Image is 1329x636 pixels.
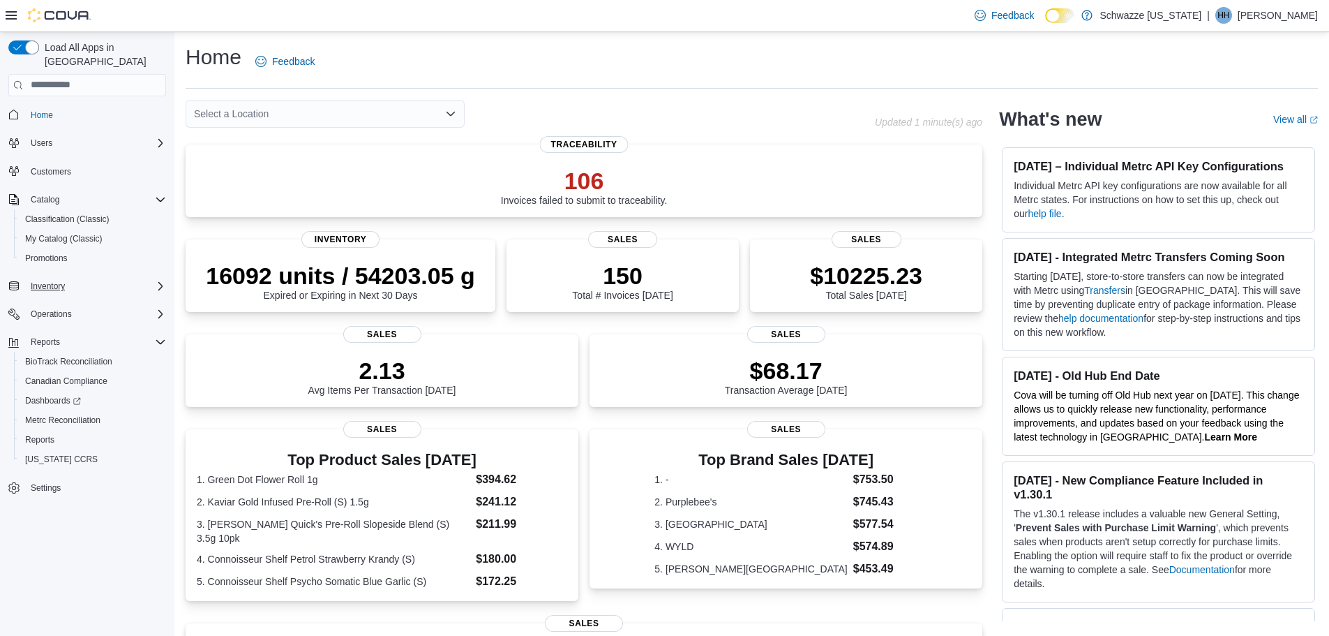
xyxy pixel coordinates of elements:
button: Operations [25,306,77,323]
span: Users [25,135,166,151]
span: HH [1217,7,1229,24]
button: Metrc Reconciliation [14,411,172,430]
h1: Home [186,43,241,71]
span: Operations [25,306,166,323]
a: Learn More [1205,431,1257,443]
button: Customers [3,161,172,182]
button: Open list of options [445,108,456,119]
span: Metrc Reconciliation [25,415,100,426]
p: Updated 1 minute(s) ago [875,117,982,128]
dd: $577.54 [853,516,917,533]
dd: $574.89 [853,538,917,555]
span: Promotions [25,253,68,264]
span: Dashboards [20,392,166,409]
button: Reports [14,430,172,450]
a: BioTrack Reconciliation [20,353,118,370]
span: Users [31,138,52,149]
nav: Complex example [8,99,166,535]
button: Users [25,135,58,151]
span: Cova will be turning off Old Hub next year on [DATE]. This change allows us to quickly release ne... [1014,390,1299,443]
a: Dashboards [20,392,87,409]
span: Load All Apps in [GEOGRAPHIC_DATA] [39,40,166,68]
span: BioTrack Reconciliation [20,353,166,370]
a: Customers [25,163,77,180]
span: Home [31,110,53,121]
button: Catalog [25,191,65,208]
dt: 5. [PERSON_NAME][GEOGRAPHIC_DATA] [654,562,847,576]
a: My Catalog (Classic) [20,230,108,247]
a: [US_STATE] CCRS [20,451,103,468]
a: help documentation [1058,313,1143,324]
span: Sales [747,326,825,343]
a: help file [1028,208,1061,219]
p: | [1207,7,1210,24]
button: Users [3,133,172,153]
span: Catalog [25,191,166,208]
p: Schwazze [US_STATE] [1099,7,1201,24]
p: 106 [501,167,668,195]
p: $68.17 [725,357,848,385]
span: Feedback [991,8,1034,22]
button: Home [3,105,172,125]
button: Inventory [25,278,70,295]
a: Documentation [1169,564,1235,575]
span: Sales [588,231,658,248]
dt: 2. Purplebee's [654,495,847,509]
h3: [DATE] – Individual Metrc API Key Configurations [1014,159,1303,173]
span: Feedback [272,54,315,68]
span: Classification (Classic) [20,211,166,228]
dt: 3. [PERSON_NAME] Quick's Pre-Roll Slopeside Blend (S) 3.5g 10pk [197,517,470,545]
a: Feedback [969,1,1039,29]
span: Washington CCRS [20,451,166,468]
span: Reports [20,431,166,448]
p: Individual Metrc API key configurations are now available for all Metrc states. For instructions ... [1014,179,1303,221]
div: Hannah Hall [1215,7,1232,24]
a: Reports [20,431,60,448]
div: Transaction Average [DATE] [725,357,848,396]
div: Invoices failed to submit to traceability. [501,167,668,206]
span: Classification (Classic) [25,214,110,225]
span: Settings [25,479,166,496]
p: 2.13 [308,357,456,385]
input: Dark Mode [1045,8,1074,23]
button: Classification (Classic) [14,209,172,229]
a: Metrc Reconciliation [20,412,106,429]
dt: 3. [GEOGRAPHIC_DATA] [654,517,847,531]
dd: $394.62 [476,471,567,488]
span: Catalog [31,194,59,205]
h3: [DATE] - Integrated Metrc Transfers Coming Soon [1014,250,1303,264]
p: 16092 units / 54203.05 g [206,262,475,290]
a: Promotions [20,250,73,267]
h3: Top Brand Sales [DATE] [654,452,917,468]
span: Settings [31,482,61,494]
p: The v1.30.1 release includes a valuable new General Setting, ' ', which prevents sales when produ... [1014,507,1303,591]
span: Home [25,106,166,124]
button: [US_STATE] CCRS [14,450,172,469]
span: Inventory [25,278,166,295]
a: View allExternal link [1273,114,1318,125]
span: Reports [25,334,166,350]
h3: [DATE] - New Compliance Feature Included in v1.30.1 [1014,473,1303,501]
span: Sales [343,421,421,438]
span: BioTrack Reconciliation [25,356,112,367]
span: Sales [747,421,825,438]
button: Reports [3,332,172,352]
button: My Catalog (Classic) [14,229,172,249]
p: 150 [572,262,673,290]
a: Home [25,107,59,124]
span: Reports [31,337,60,348]
a: Dashboards [14,391,172,411]
div: Expired or Expiring in Next 30 Days [206,262,475,301]
span: Promotions [20,250,166,267]
a: Settings [25,480,66,496]
img: Cova [28,8,91,22]
div: Total Sales [DATE] [810,262,922,301]
p: $10225.23 [810,262,922,290]
dd: $211.99 [476,516,567,533]
h2: What's new [999,108,1102,131]
dt: 1. Green Dot Flower Roll 1g [197,473,470,487]
dd: $241.12 [476,494,567,510]
span: Traceability [540,136,629,153]
span: Canadian Compliance [20,373,166,390]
